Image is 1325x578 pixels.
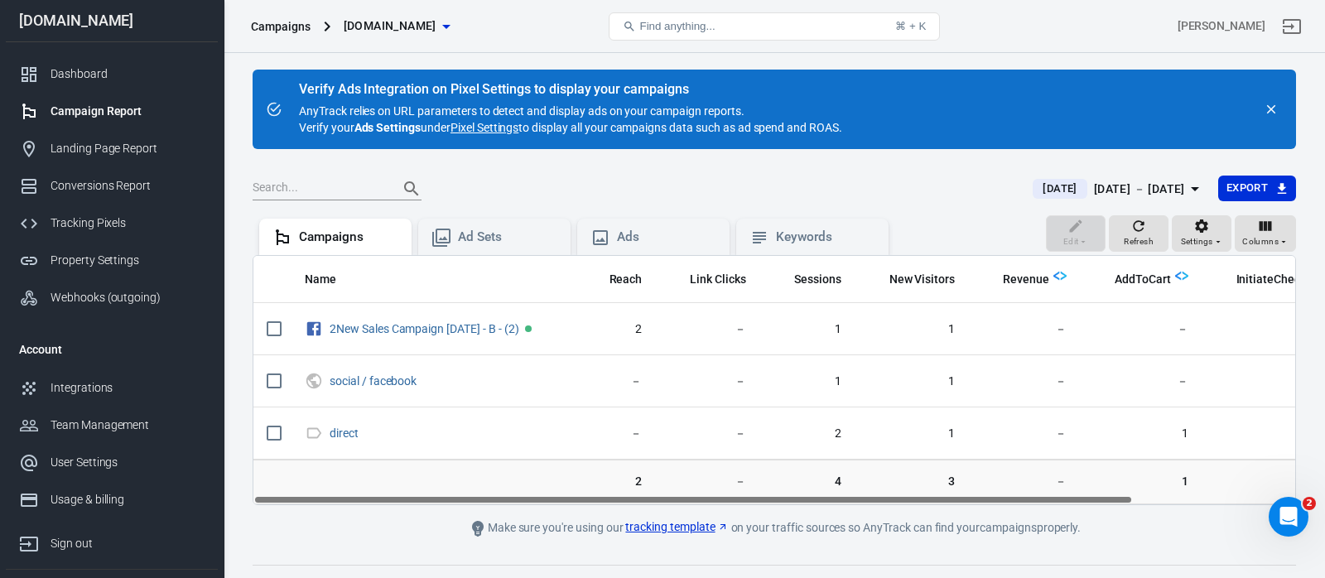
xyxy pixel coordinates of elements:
span: 2 [773,426,841,442]
div: scrollable content [253,256,1295,504]
span: The number of people who saw your ads at least once. Reach is different from impressions, which m... [609,269,643,289]
span: Total revenue calculated by AnyTrack. [1003,269,1049,289]
span: Sessions [794,272,841,288]
span: direct [330,427,361,439]
img: Logo [1053,269,1067,282]
div: Webhooks (outgoing) [51,289,205,306]
span: AddToCart [1093,272,1171,288]
span: [DATE] [1036,181,1083,197]
span: Reach [609,272,643,288]
span: － [588,373,643,390]
svg: Facebook Ads [305,319,323,339]
div: User Settings [51,454,205,471]
span: Total revenue calculated by AnyTrack. [981,269,1049,289]
div: Usage & billing [51,491,205,508]
span: － [981,321,1067,338]
span: Active [525,325,532,332]
li: Account [6,330,218,369]
div: Property Settings [51,252,205,269]
span: AddToCart [1115,272,1171,288]
button: Refresh [1109,215,1168,252]
span: － [981,426,1067,442]
span: emilygracememorial.com [344,16,436,36]
span: － [981,474,1067,490]
span: Name [305,272,358,288]
div: Ad Sets [458,229,557,246]
a: direct [330,426,359,440]
span: － [1093,373,1188,390]
span: New Visitors [868,272,956,288]
span: 4 [773,474,841,490]
span: Name [305,272,336,288]
button: close [1260,98,1283,121]
a: 2New Sales Campaign [DATE] - B - (2) [330,322,519,335]
div: Tracking Pixels [51,214,205,232]
div: Integrations [51,379,205,397]
div: [DATE] － [DATE] [1094,179,1185,200]
div: Ads [617,229,716,246]
div: Conversions Report [51,177,205,195]
span: 2New Sales Campaign 20.08.2025 - B - (2) [330,323,522,335]
button: Find anything...⌘ + K [609,12,940,41]
strong: Ads Settings [354,121,422,134]
span: social / facebook [330,375,419,387]
a: Usage & billing [6,481,218,518]
button: Settings [1172,215,1231,252]
a: User Settings [6,444,218,481]
div: Keywords [776,229,875,246]
div: Make sure you're using our on your traffic sources so AnyTrack can find your campaigns properly. [402,518,1147,538]
iframe: Intercom live chat [1269,497,1308,537]
span: － [981,373,1067,390]
a: Webhooks (outgoing) [6,279,218,316]
svg: UTM & Web Traffic [305,371,323,391]
svg: Direct [305,423,323,443]
a: Campaign Report [6,93,218,130]
div: Campaigns [299,229,398,246]
span: 1 [868,321,956,338]
a: Landing Page Report [6,130,218,167]
span: 2 [588,474,643,490]
span: － [588,426,643,442]
div: [DOMAIN_NAME] [6,13,218,28]
div: Dashboard [51,65,205,83]
span: Find anything... [639,20,715,32]
a: tracking template [625,518,728,536]
div: AnyTrack relies on URL parameters to detect and display ads on your campaign reports. Verify your... [299,83,842,136]
div: Sign out [51,535,205,552]
span: － [1093,321,1188,338]
button: Export [1218,176,1296,201]
div: Campaigns [251,18,311,35]
span: Refresh [1124,234,1154,249]
span: Link Clicks [690,272,746,288]
span: Sessions [773,272,841,288]
span: － [668,426,746,442]
a: Dashboard [6,55,218,93]
span: 3 [868,474,956,490]
span: 1 [773,373,841,390]
div: Verify Ads Integration on Pixel Settings to display your campaigns [299,81,842,98]
div: Account id: vJBaXv7L [1178,17,1265,35]
span: 1 [773,321,841,338]
div: Team Management [51,417,205,434]
span: The number of people who saw your ads at least once. Reach is different from impressions, which m... [588,269,643,289]
span: New Visitors [889,272,956,288]
button: Search [392,169,431,209]
a: Team Management [6,407,218,444]
a: social / facebook [330,374,417,388]
span: 1 [868,373,956,390]
div: ⌘ + K [895,20,926,32]
button: [DOMAIN_NAME] [337,11,456,41]
span: InitiateCheckout [1215,272,1323,288]
span: Revenue [1003,272,1049,288]
a: Sign out [1272,7,1312,46]
a: Property Settings [6,242,218,279]
span: Columns [1242,234,1279,249]
a: Tracking Pixels [6,205,218,242]
span: The number of clicks on links within the ad that led to advertiser-specified destinations [690,269,746,289]
img: Logo [1175,269,1188,282]
span: 2 [588,321,643,338]
a: Pixel Settings [450,119,518,136]
span: 1 [1093,474,1188,490]
span: － [668,373,746,390]
a: Sign out [6,518,218,562]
